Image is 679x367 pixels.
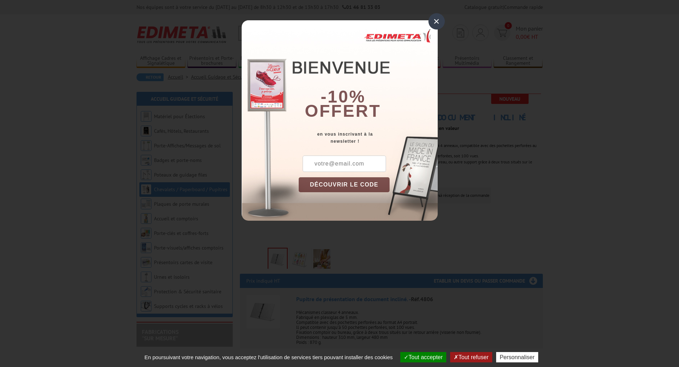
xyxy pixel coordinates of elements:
div: × [428,13,445,30]
font: offert [305,101,381,120]
input: votre@email.com [303,156,386,172]
b: -10% [321,87,366,106]
button: Personnaliser (fenêtre modale) [496,352,538,362]
div: en vous inscrivant à la newsletter ! [299,131,438,145]
span: En poursuivant votre navigation, vous acceptez l'utilisation de services tiers pouvant installer ... [141,354,396,360]
button: Tout refuser [450,352,492,362]
button: Tout accepter [400,352,446,362]
button: DÉCOUVRIR LE CODE [299,177,390,192]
